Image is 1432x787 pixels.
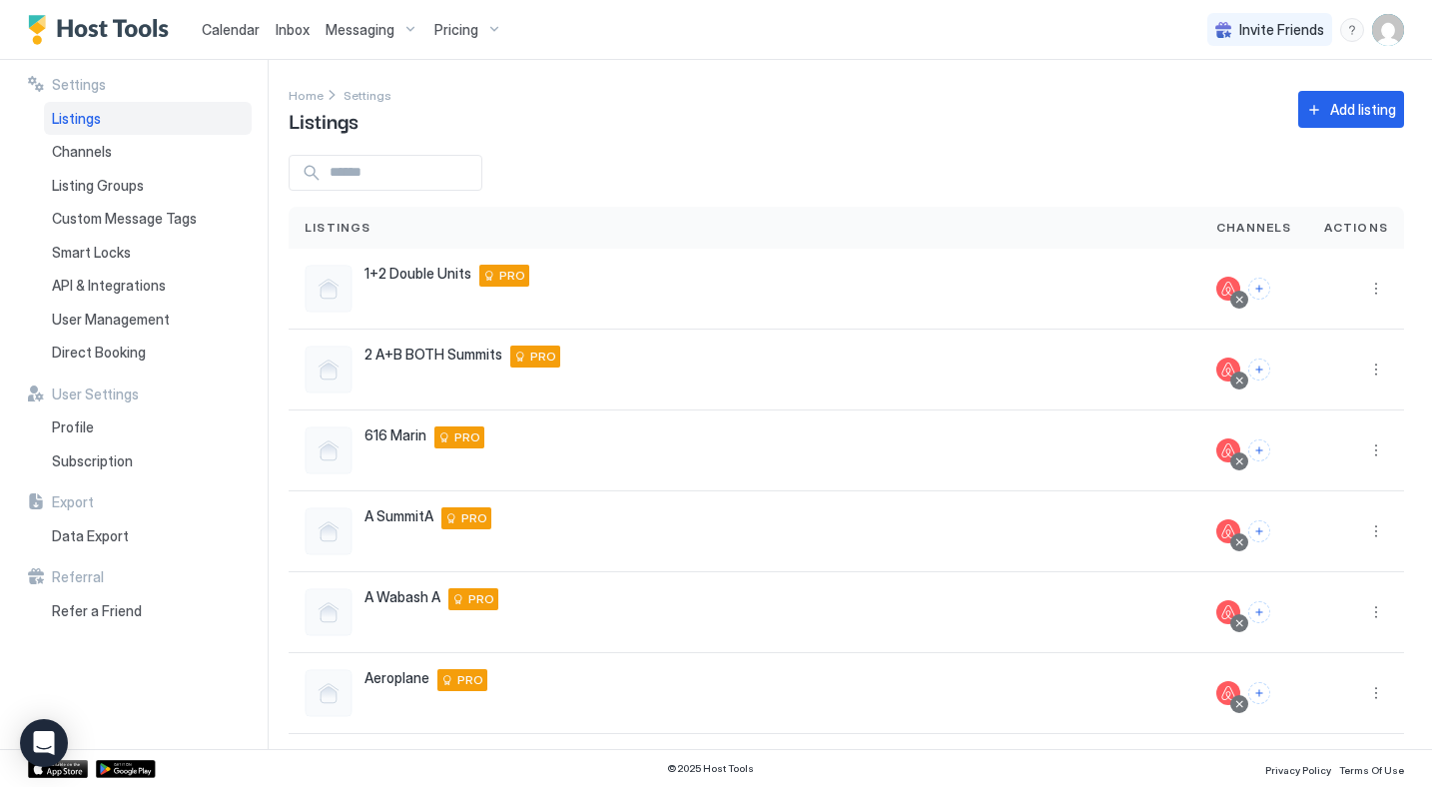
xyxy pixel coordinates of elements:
a: API & Integrations [44,269,252,303]
span: Channels [52,143,112,161]
span: Data Export [52,527,129,545]
button: Add listing [1298,91,1404,128]
button: More options [1364,277,1388,301]
span: Messaging [326,21,394,39]
span: Settings [344,88,391,103]
span: PRO [454,428,480,446]
span: Listings [52,110,101,128]
span: Referral [52,568,104,586]
span: API & Integrations [52,277,166,295]
button: Connect channels [1248,439,1270,461]
span: Profile [52,418,94,436]
a: Direct Booking [44,336,252,370]
div: menu [1364,600,1388,624]
a: Refer a Friend [44,594,252,628]
span: Invite Friends [1239,21,1324,39]
div: menu [1364,681,1388,705]
span: PRO [468,590,494,608]
a: Calendar [202,19,260,40]
div: Breadcrumb [344,84,391,105]
a: Listings [44,102,252,136]
a: Channels [44,135,252,169]
div: menu [1364,358,1388,382]
a: Smart Locks [44,236,252,270]
span: Home [289,88,324,103]
button: More options [1364,438,1388,462]
span: Pricing [434,21,478,39]
span: PRO [461,509,487,527]
span: Listings [289,105,358,135]
div: menu [1364,277,1388,301]
span: Settings [52,76,106,94]
span: Listings [305,219,371,237]
button: Connect channels [1248,520,1270,542]
span: Direct Booking [52,344,146,362]
div: menu [1364,438,1388,462]
span: Smart Locks [52,244,131,262]
button: Connect channels [1248,601,1270,623]
div: Breadcrumb [289,84,324,105]
span: 2 A+B BOTH Summits [364,346,502,364]
div: menu [1364,519,1388,543]
button: Connect channels [1248,359,1270,381]
span: Privacy Policy [1265,764,1331,776]
button: More options [1364,600,1388,624]
button: More options [1364,358,1388,382]
span: Actions [1324,219,1388,237]
span: Channels [1216,219,1292,237]
a: Profile [44,410,252,444]
span: User Management [52,311,170,329]
span: A Wabash A [364,588,440,606]
span: Subscription [52,452,133,470]
span: Listing Groups [52,177,144,195]
a: Subscription [44,444,252,478]
a: Settings [344,84,391,105]
span: Terms Of Use [1339,764,1404,776]
a: User Management [44,303,252,337]
div: User profile [1372,14,1404,46]
span: Custom Message Tags [52,210,197,228]
a: Data Export [44,519,252,553]
span: PRO [499,267,525,285]
a: Terms Of Use [1339,758,1404,779]
a: App Store [28,760,88,778]
span: Export [52,493,94,511]
span: User Settings [52,386,139,403]
span: Inbox [276,21,310,38]
div: Open Intercom Messenger [20,719,68,767]
span: Aeroplane [364,669,429,687]
button: Connect channels [1248,278,1270,300]
a: Custom Message Tags [44,202,252,236]
span: © 2025 Host Tools [667,762,754,775]
span: Calendar [202,21,260,38]
a: Privacy Policy [1265,758,1331,779]
a: Home [289,84,324,105]
button: More options [1364,681,1388,705]
input: Input Field [322,156,481,190]
span: 616 Marin [364,426,426,444]
div: menu [1340,18,1364,42]
div: Add listing [1330,99,1396,120]
button: More options [1364,519,1388,543]
span: PRO [457,671,483,689]
a: Google Play Store [96,760,156,778]
button: Connect channels [1248,682,1270,704]
span: 1+2 Double Units [364,265,471,283]
a: Inbox [276,19,310,40]
span: PRO [530,348,556,366]
span: Refer a Friend [52,602,142,620]
a: Host Tools Logo [28,15,178,45]
span: A SummitA [364,507,433,525]
a: Listing Groups [44,169,252,203]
